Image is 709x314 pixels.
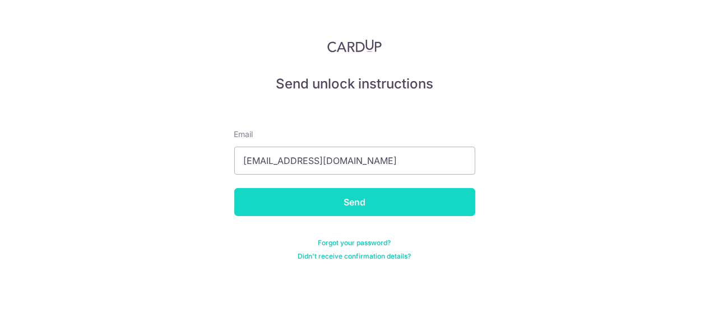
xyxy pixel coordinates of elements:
[234,75,475,93] h5: Send unlock instructions
[327,39,382,53] img: CardUp Logo
[234,129,253,139] span: translation missing: en.devise.label.Email
[298,252,411,261] a: Didn't receive confirmation details?
[318,238,391,247] a: Forgot your password?
[234,188,475,216] input: Send
[234,147,475,175] input: Enter your Email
